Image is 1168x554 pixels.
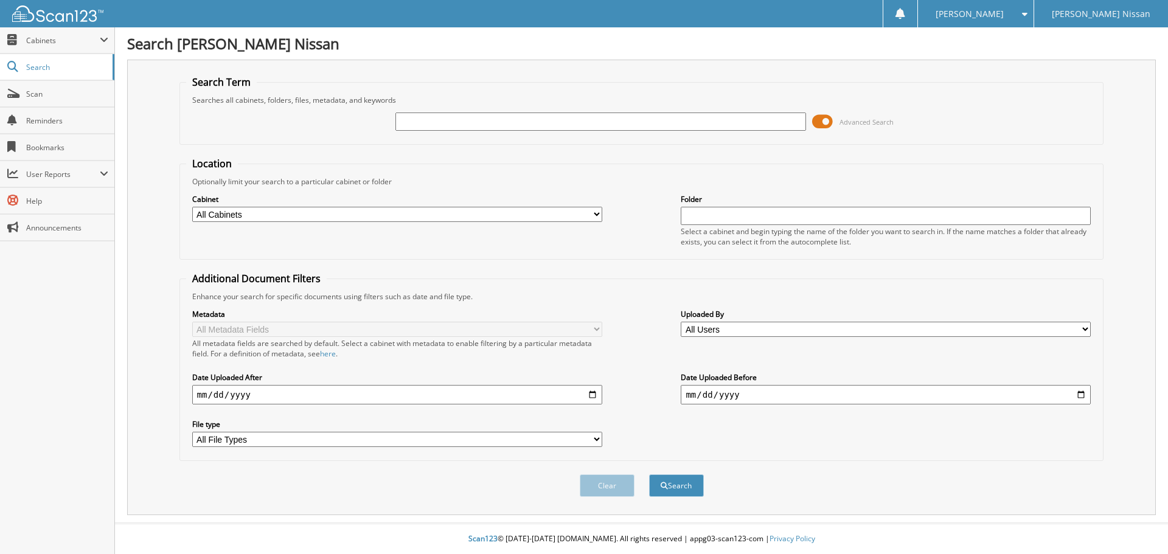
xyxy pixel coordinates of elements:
a: here [320,348,336,359]
div: Enhance your search for specific documents using filters such as date and file type. [186,291,1097,302]
span: [PERSON_NAME] [936,10,1004,18]
label: Metadata [192,309,602,319]
span: [PERSON_NAME] Nissan [1052,10,1150,18]
label: Date Uploaded After [192,372,602,383]
div: Searches all cabinets, folders, files, metadata, and keywords [186,95,1097,105]
span: Cabinets [26,35,100,46]
a: Privacy Policy [770,533,815,544]
label: Uploaded By [681,309,1091,319]
div: Optionally limit your search to a particular cabinet or folder [186,176,1097,187]
label: Folder [681,194,1091,204]
legend: Additional Document Filters [186,272,327,285]
label: File type [192,419,602,429]
div: All metadata fields are searched by default. Select a cabinet with metadata to enable filtering b... [192,338,602,359]
label: Cabinet [192,194,602,204]
button: Clear [580,474,634,497]
legend: Search Term [186,75,257,89]
span: User Reports [26,169,100,179]
span: Scan [26,89,108,99]
legend: Location [186,157,238,170]
span: Bookmarks [26,142,108,153]
span: Advanced Search [839,117,894,126]
span: Announcements [26,223,108,233]
h1: Search [PERSON_NAME] Nissan [127,33,1156,54]
input: start [192,385,602,404]
button: Search [649,474,704,497]
span: Help [26,196,108,206]
input: end [681,385,1091,404]
span: Reminders [26,116,108,126]
div: Select a cabinet and begin typing the name of the folder you want to search in. If the name match... [681,226,1091,247]
label: Date Uploaded Before [681,372,1091,383]
img: scan123-logo-white.svg [12,5,103,22]
div: © [DATE]-[DATE] [DOMAIN_NAME]. All rights reserved | appg03-scan123-com | [115,524,1168,554]
span: Scan123 [468,533,498,544]
span: Search [26,62,106,72]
